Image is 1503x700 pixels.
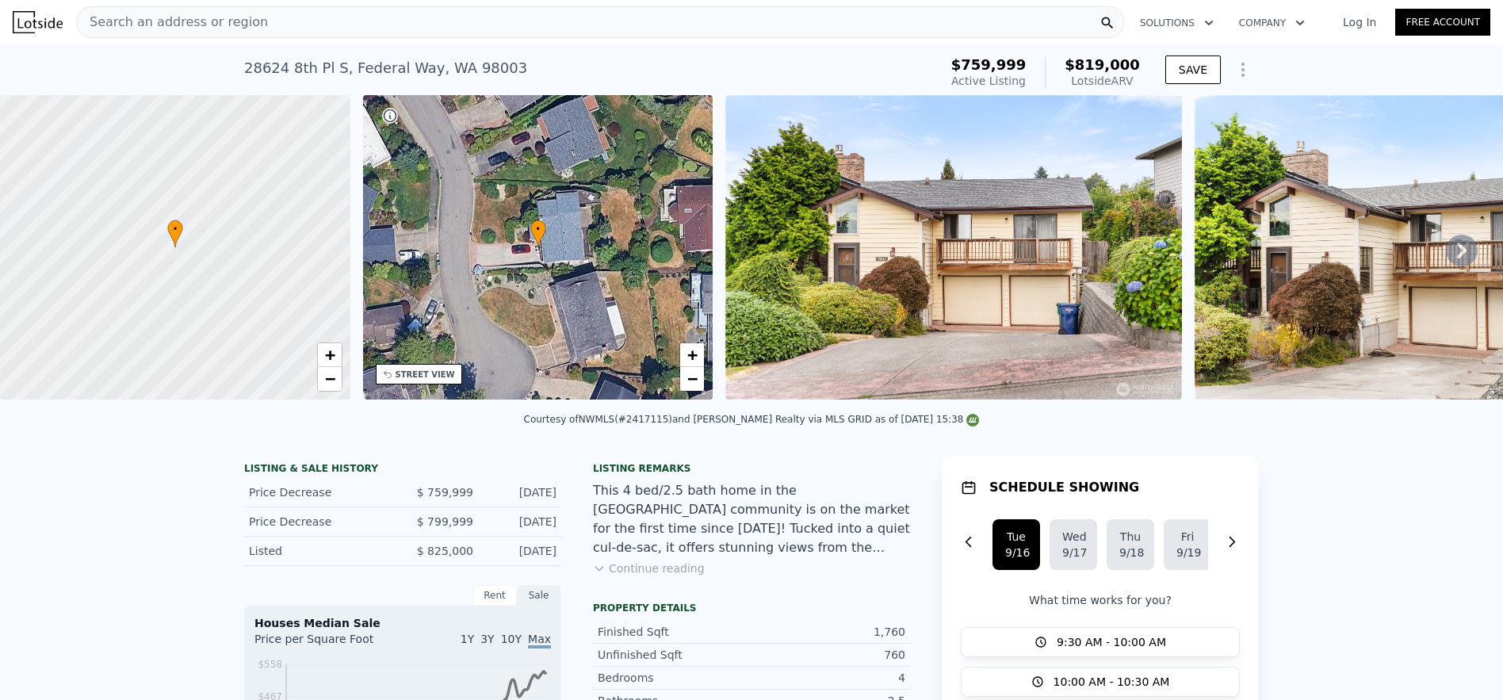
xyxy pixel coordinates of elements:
[1005,545,1027,560] div: 9/16
[480,633,494,645] span: 3Y
[324,369,335,388] span: −
[258,659,282,670] tspan: $558
[396,369,455,381] div: STREET VIEW
[417,545,473,557] span: $ 825,000
[167,222,183,236] span: •
[593,462,910,475] div: Listing remarks
[417,486,473,499] span: $ 759,999
[528,633,551,648] span: Max
[680,343,704,367] a: Zoom in
[598,670,751,686] div: Bedrooms
[687,369,698,388] span: −
[680,367,704,391] a: Zoom out
[77,13,268,32] span: Search an address or region
[598,624,751,640] div: Finished Sqft
[1062,529,1084,545] div: Wed
[1054,674,1170,690] span: 10:00 AM - 10:30 AM
[1050,519,1097,570] button: Wed9/17
[1395,9,1490,36] a: Free Account
[1226,9,1318,37] button: Company
[751,647,905,663] div: 760
[1324,14,1395,30] a: Log In
[961,667,1240,697] button: 10:00 AM - 10:30 AM
[1165,55,1221,84] button: SAVE
[1065,73,1140,89] div: Lotside ARV
[1176,545,1199,560] div: 9/19
[530,222,546,236] span: •
[1065,56,1140,73] span: $819,000
[1176,529,1199,545] div: Fri
[318,343,342,367] a: Zoom in
[593,481,910,557] div: This 4 bed/2.5 bath home in the [GEOGRAPHIC_DATA] community is on the market for the first time s...
[461,633,474,645] span: 1Y
[593,602,910,614] div: Property details
[1119,529,1142,545] div: Thu
[992,519,1040,570] button: Tue9/16
[989,478,1139,497] h1: SCHEDULE SHOWING
[951,56,1027,73] span: $759,999
[254,631,403,656] div: Price per Square Foot
[530,220,546,247] div: •
[324,345,335,365] span: +
[1127,9,1226,37] button: Solutions
[687,345,698,365] span: +
[486,543,556,559] div: [DATE]
[167,220,183,247] div: •
[1119,545,1142,560] div: 9/18
[486,484,556,500] div: [DATE]
[966,414,979,427] img: NWMLS Logo
[1164,519,1211,570] button: Fri9/19
[1227,54,1259,86] button: Show Options
[417,515,473,528] span: $ 799,999
[13,11,63,33] img: Lotside
[318,367,342,391] a: Zoom out
[486,514,556,530] div: [DATE]
[598,647,751,663] div: Unfinished Sqft
[951,75,1026,87] span: Active Listing
[244,462,561,478] div: LISTING & SALE HISTORY
[593,560,705,576] button: Continue reading
[472,585,517,606] div: Rent
[254,615,551,631] div: Houses Median Sale
[961,592,1240,608] p: What time works for you?
[725,95,1182,400] img: Sale: 167390067 Parcel: 97898442
[961,627,1240,657] button: 9:30 AM - 10:00 AM
[751,624,905,640] div: 1,760
[1062,545,1084,560] div: 9/17
[751,670,905,686] div: 4
[249,484,390,500] div: Price Decrease
[244,57,527,79] div: 28624 8th Pl S , Federal Way , WA 98003
[249,543,390,559] div: Listed
[1107,519,1154,570] button: Thu9/18
[1005,529,1027,545] div: Tue
[501,633,522,645] span: 10Y
[249,514,390,530] div: Price Decrease
[1057,634,1166,650] span: 9:30 AM - 10:00 AM
[517,585,561,606] div: Sale
[524,414,980,425] div: Courtesy of NWMLS (#2417115) and [PERSON_NAME] Realty via MLS GRID as of [DATE] 15:38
